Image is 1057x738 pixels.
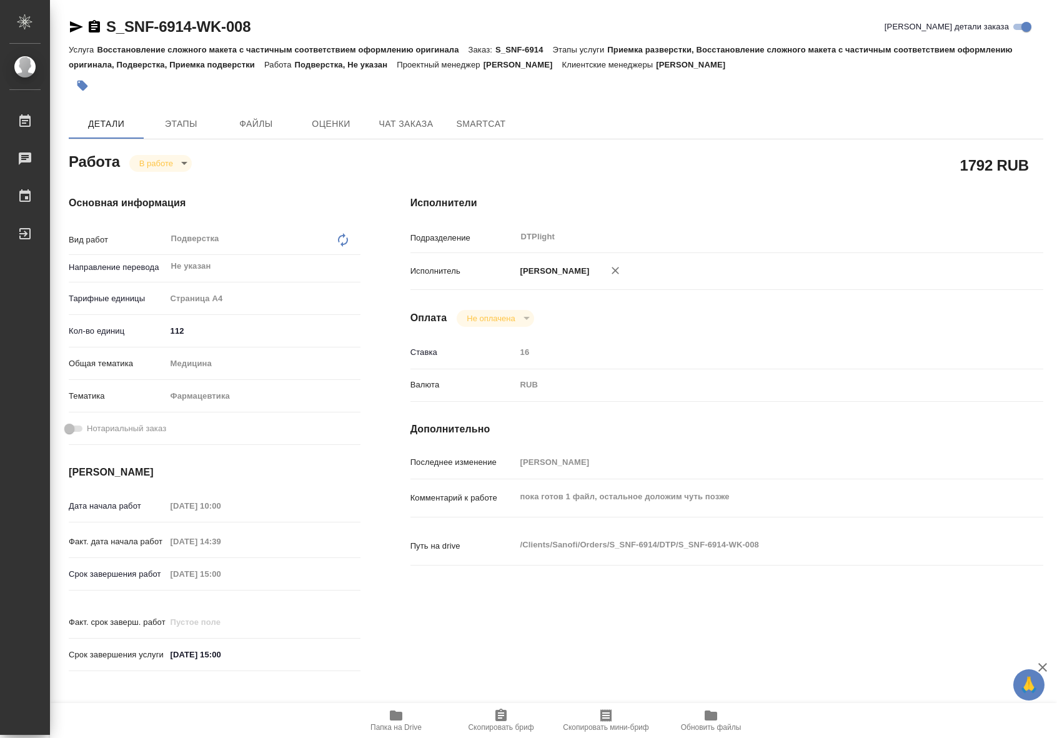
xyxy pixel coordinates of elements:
[136,158,177,169] button: В работе
[69,45,97,54] p: Услуга
[410,265,516,277] p: Исполнитель
[264,60,295,69] p: Работа
[295,60,397,69] p: Подверстка, Не указан
[69,149,120,172] h2: Работа
[69,536,166,548] p: Факт. дата начала работ
[69,616,166,629] p: Факт. срок заверш. работ
[69,72,96,99] button: Добавить тэг
[376,116,436,132] span: Чат заказа
[656,60,735,69] p: [PERSON_NAME]
[166,613,275,631] input: Пустое поле
[516,534,991,556] textarea: /Clients/Sanofi/Orders/S_SNF-6914/DTP/S_SNF-6914-WK-008
[410,492,516,504] p: Комментарий к работе
[468,723,533,732] span: Скопировать бриф
[97,45,468,54] p: Восстановление сложного макета с частичным соответствием оформлению оригинала
[463,313,519,324] button: Не оплачена
[69,261,166,274] p: Направление перевода
[166,532,275,551] input: Пустое поле
[69,19,84,34] button: Скопировать ссылку для ЯМессенджера
[166,565,275,583] input: Пустое поле
[960,154,1029,176] h2: 1792 RUB
[76,116,136,132] span: Детали
[553,703,658,738] button: Скопировать мини-бриф
[106,18,251,35] a: S_SNF-6914-WK-008
[410,232,516,244] p: Подразделение
[495,45,553,54] p: S_SNF-6914
[69,390,166,402] p: Тематика
[516,265,590,277] p: [PERSON_NAME]
[344,703,449,738] button: Папка на Drive
[166,646,275,664] input: ✎ Введи что-нибудь
[69,234,166,246] p: Вид работ
[516,486,991,507] textarea: пока готов 1 файл, остальное доложим чуть позже
[562,60,657,69] p: Клиентские менеджеры
[69,568,166,581] p: Срок завершения работ
[87,19,102,34] button: Скопировать ссылку
[516,453,991,471] input: Пустое поле
[87,422,166,435] span: Нотариальный заказ
[301,116,361,132] span: Оценки
[658,703,763,738] button: Обновить файлы
[69,500,166,512] p: Дата начала работ
[166,353,360,374] div: Медицина
[516,343,991,361] input: Пустое поле
[553,45,608,54] p: Этапы услуги
[370,723,422,732] span: Папка на Drive
[457,310,533,327] div: В работе
[69,292,166,305] p: Тарифные единицы
[397,60,483,69] p: Проектный менеджер
[69,325,166,337] p: Кол-во единиц
[151,116,211,132] span: Этапы
[166,386,360,407] div: Фармацевтика
[69,357,166,370] p: Общая тематика
[69,465,360,480] h4: [PERSON_NAME]
[449,703,553,738] button: Скопировать бриф
[410,379,516,391] p: Валюта
[1013,669,1045,701] button: 🙏
[451,116,511,132] span: SmartCat
[166,322,360,340] input: ✎ Введи что-нибудь
[410,540,516,552] p: Путь на drive
[885,21,1009,33] span: [PERSON_NAME] детали заказа
[129,155,192,172] div: В работе
[410,346,516,359] p: Ставка
[410,456,516,469] p: Последнее изменение
[484,60,562,69] p: [PERSON_NAME]
[166,497,275,515] input: Пустое поле
[516,374,991,396] div: RUB
[563,723,648,732] span: Скопировать мини-бриф
[602,257,629,284] button: Удалить исполнителя
[166,288,360,309] div: Страница А4
[410,311,447,326] h4: Оплата
[469,45,495,54] p: Заказ:
[681,723,742,732] span: Обновить файлы
[410,196,1043,211] h4: Исполнители
[1018,672,1040,698] span: 🙏
[410,422,1043,437] h4: Дополнительно
[69,196,360,211] h4: Основная информация
[69,649,166,661] p: Срок завершения услуги
[226,116,286,132] span: Файлы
